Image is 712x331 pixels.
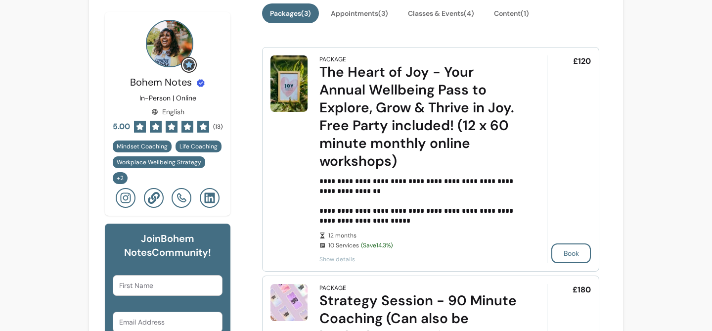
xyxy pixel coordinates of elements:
[319,284,346,292] div: Package
[113,121,130,133] span: 5.00
[213,123,222,131] span: ( 13 )
[328,232,519,239] span: 12 months
[262,3,319,23] button: Packages(3)
[270,55,308,111] img: The Heart of Joy - Your Annual Wellbeing Pass to Explore, Grow & Thrive in Joy. Free Party includ...
[139,93,196,103] p: In-Person | Online
[319,255,519,263] span: Show details
[323,3,396,23] button: Appointments(3)
[151,107,184,117] div: English
[119,281,216,290] input: First Name
[130,76,192,89] span: Bohem Notes
[486,3,537,23] button: Content(1)
[361,241,393,249] span: (Save 14.3 %)
[400,3,482,23] button: Classes & Events(4)
[319,63,519,170] div: The Heart of Joy - Your Annual Wellbeing Pass to Explore, Grow & Thrive in Joy. Free Party includ...
[113,232,222,259] h6: Join Bohem Notes Community!
[551,243,591,263] button: Book
[319,55,346,63] div: Package
[146,20,193,67] img: Provider image
[547,55,591,263] div: £120
[328,241,519,249] span: 10 Services
[183,59,195,71] img: Grow
[119,317,216,327] input: Email Address
[179,142,218,150] span: Life Coaching
[270,284,308,321] img: Strategy Session - 90 Minute Coaching (Can also be booked as a 90 Minute Power Hour)
[115,174,126,182] span: + 2
[117,142,168,150] span: Mindset Coaching
[117,158,201,166] span: Workplace Wellbeing Strategy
